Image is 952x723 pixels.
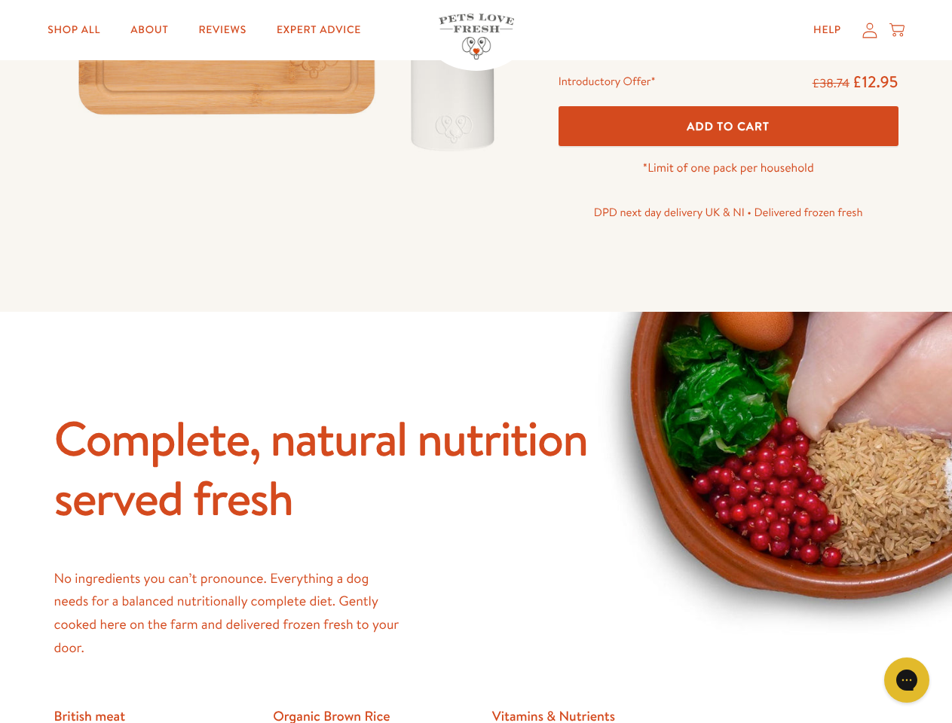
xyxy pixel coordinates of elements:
a: Expert Advice [265,15,373,45]
button: Add To Cart [559,106,898,146]
img: Pets Love Fresh [439,14,514,59]
span: £12.95 [853,71,898,93]
iframe: Gorgias live chat messenger [877,652,937,708]
p: No ingredients you can’t pronounce. Everything a dog needs for a balanced nutritionally complete ... [54,567,406,659]
div: Introductory Offer* [559,72,656,94]
h2: Complete, natural nutrition served fresh [54,408,617,527]
p: *Limit of one pack per household [559,158,898,178]
a: Reviews [186,15,258,45]
p: DPD next day delivery UK & NI • Delivered frozen fresh [559,203,898,222]
span: Add To Cart [687,118,770,134]
a: Help [801,15,853,45]
s: £38.74 [813,75,849,92]
a: Shop All [35,15,112,45]
a: About [118,15,180,45]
